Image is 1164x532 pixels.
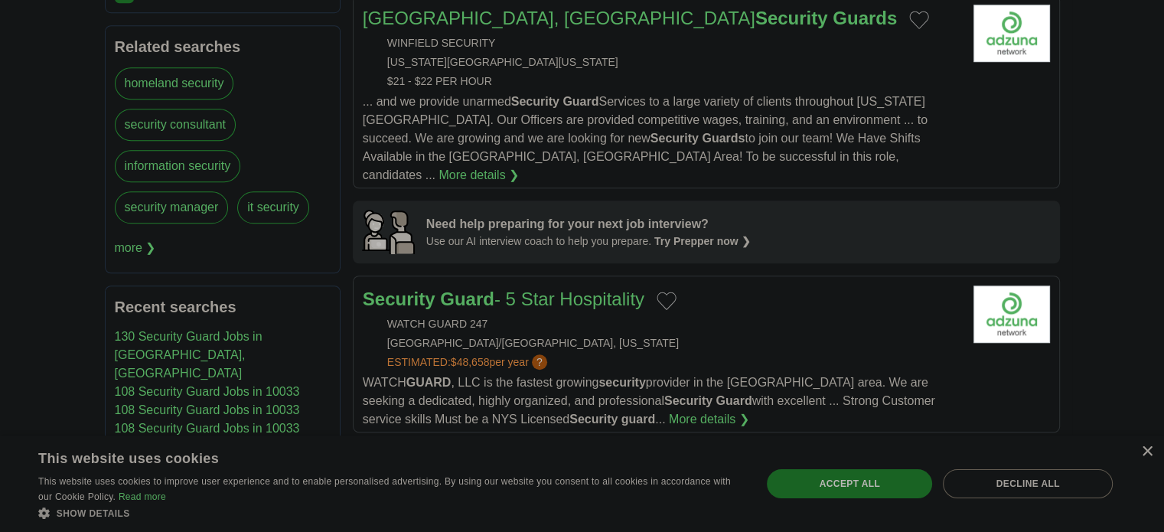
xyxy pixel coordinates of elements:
[38,476,731,502] span: This website uses cookies to improve user experience and to enable personalised advertising. By u...
[909,11,929,29] button: Add to favorite jobs
[943,469,1113,498] div: Decline all
[598,376,645,389] strong: security
[716,394,752,407] strong: Guard
[973,5,1050,62] img: Company logo
[650,132,699,145] strong: Security
[440,289,494,309] strong: Guard
[387,354,550,370] a: ESTIMATED:$48,658per year?
[702,132,745,145] strong: Guards
[767,469,932,498] div: Accept all
[115,150,241,182] a: information security
[115,330,262,380] a: 130 Security Guard Jobs in [GEOGRAPHIC_DATA], [GEOGRAPHIC_DATA]
[38,505,740,521] div: Show details
[833,8,897,28] strong: Guards
[115,385,300,398] a: 108 Security Guard Jobs in 10033
[562,95,598,108] strong: Guard
[237,191,309,224] a: it security
[973,286,1050,343] img: Company logo
[664,394,712,407] strong: Security
[406,376,452,389] strong: GUARD
[363,316,961,332] div: WATCH GUARD 247
[363,289,644,309] a: Security Guard- 5 Star Hospitality
[363,376,935,426] span: WATCH , LLC is the fastest growing provider in the [GEOGRAPHIC_DATA] area. We are seeking a dedic...
[119,491,166,502] a: Read more, opens a new window
[363,289,435,309] strong: Security
[363,35,961,51] div: WINFIELD SECURITY
[363,8,897,28] a: [GEOGRAPHIC_DATA], [GEOGRAPHIC_DATA]Security Guards
[115,67,234,100] a: homeland security
[511,95,559,108] strong: Security
[115,191,229,224] a: security manager
[451,356,490,368] span: $48,658
[426,233,751,250] div: Use our AI interview coach to help you prepare.
[115,403,300,416] a: 108 Security Guard Jobs in 10033
[532,354,547,370] span: ?
[115,295,331,318] h2: Recent searches
[115,35,331,58] h2: Related searches
[426,215,751,233] div: Need help preparing for your next job interview?
[38,445,702,468] div: This website uses cookies
[363,95,928,181] span: ... and we provide unarmed Services to a large variety of clients throughout [US_STATE][GEOGRAPHI...
[621,413,655,426] strong: guard
[669,410,749,429] a: More details ❯
[439,166,519,184] a: More details ❯
[654,235,751,247] a: Try Prepper now ❯
[1141,446,1153,458] div: Close
[115,422,300,435] a: 108 Security Guard Jobs in 10033
[363,73,961,90] div: $21 - $22 PER HOUR
[569,413,618,426] strong: Security
[363,54,961,70] div: [US_STATE][GEOGRAPHIC_DATA][US_STATE]
[115,233,156,263] span: more ❯
[755,8,828,28] strong: Security
[57,508,130,519] span: Show details
[115,109,236,141] a: security consultant
[363,335,961,351] div: [GEOGRAPHIC_DATA]/[GEOGRAPHIC_DATA], [US_STATE]
[657,292,677,310] button: Add to favorite jobs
